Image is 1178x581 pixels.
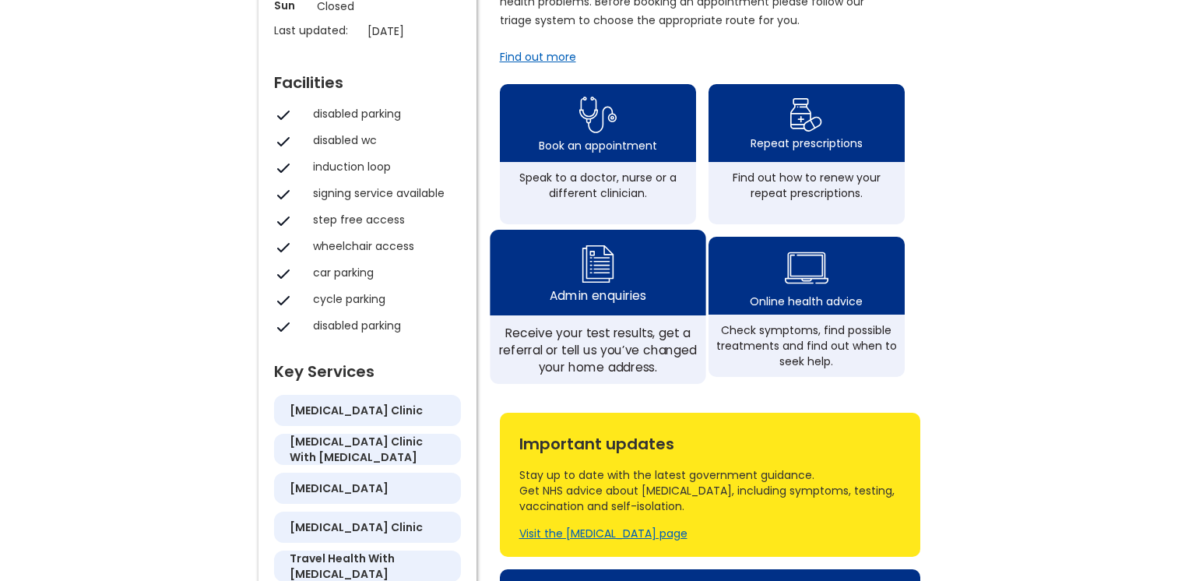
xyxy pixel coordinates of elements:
[274,67,461,90] div: Facilities
[519,526,687,541] a: Visit the [MEDICAL_DATA] page
[313,159,453,174] div: induction loop
[313,318,453,333] div: disabled parking
[750,294,863,309] div: Online health advice
[274,23,360,38] p: Last updated:
[500,49,576,65] a: Find out more
[709,237,905,377] a: health advice iconOnline health adviceCheck symptoms, find possible treatments and find out when ...
[716,170,897,201] div: Find out how to renew your repeat prescriptions.
[313,185,453,201] div: signing service available
[313,106,453,121] div: disabled parking
[498,324,697,375] div: Receive your test results, get a referral or tell us you’ve changed your home address.
[313,132,453,148] div: disabled wc
[290,519,423,535] h5: [MEDICAL_DATA] clinic
[290,434,445,465] h5: [MEDICAL_DATA] clinic with [MEDICAL_DATA]
[490,230,705,384] a: admin enquiry iconAdmin enquiriesReceive your test results, get a referral or tell us you’ve chan...
[313,265,453,280] div: car parking
[519,467,901,514] div: Stay up to date with the latest government guidance. Get NHS advice about [MEDICAL_DATA], includi...
[274,356,461,379] div: Key Services
[519,428,901,452] div: Important updates
[500,84,696,224] a: book appointment icon Book an appointmentSpeak to a doctor, nurse or a different clinician.
[313,212,453,227] div: step free access
[290,481,389,496] h5: [MEDICAL_DATA]
[578,241,616,287] img: admin enquiry icon
[367,23,469,40] p: [DATE]
[789,94,823,136] img: repeat prescription icon
[550,287,645,304] div: Admin enquiries
[785,242,828,294] img: health advice icon
[709,84,905,224] a: repeat prescription iconRepeat prescriptionsFind out how to renew your repeat prescriptions.
[579,92,617,138] img: book appointment icon
[716,322,897,369] div: Check symptoms, find possible treatments and find out when to seek help.
[313,291,453,307] div: cycle parking
[539,138,657,153] div: Book an appointment
[313,238,453,254] div: wheelchair access
[290,403,423,418] h5: [MEDICAL_DATA] clinic
[508,170,688,201] div: Speak to a doctor, nurse or a different clinician.
[751,136,863,151] div: Repeat prescriptions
